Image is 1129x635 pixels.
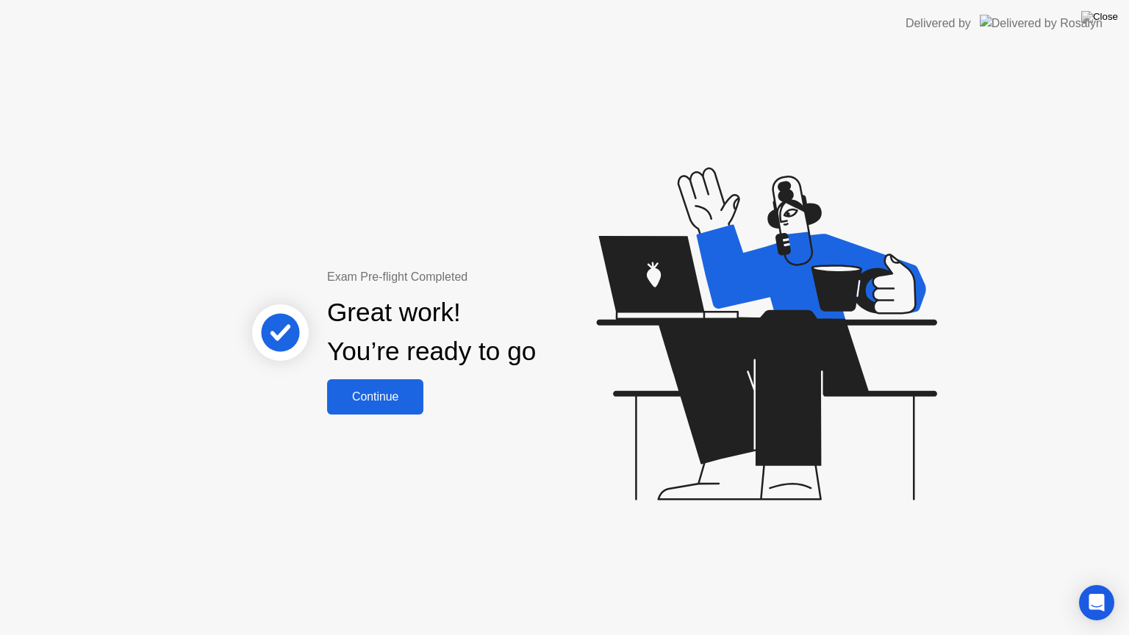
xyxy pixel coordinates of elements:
[331,390,419,403] div: Continue
[1079,585,1114,620] div: Open Intercom Messenger
[327,379,423,415] button: Continue
[906,15,971,32] div: Delivered by
[327,268,631,286] div: Exam Pre-flight Completed
[980,15,1103,32] img: Delivered by Rosalyn
[1081,11,1118,23] img: Close
[327,293,536,371] div: Great work! You’re ready to go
